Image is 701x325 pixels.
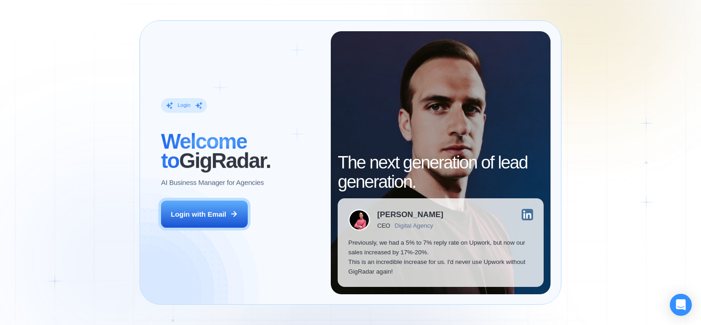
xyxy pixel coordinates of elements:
div: [PERSON_NAME] [377,211,443,219]
button: Login with Email [161,201,248,228]
div: Open Intercom Messenger [670,294,692,316]
div: Login [178,102,190,109]
span: Welcome to [161,130,247,173]
div: Login with Email [171,209,226,219]
div: Digital Agency [395,222,433,229]
div: CEO [377,222,390,229]
p: Previously, we had a 5% to 7% reply rate on Upwork, but now our sales increased by 17%-20%. This ... [348,238,533,276]
h2: ‍ GigRadar. [161,132,320,171]
p: AI Business Manager for Agencies [161,178,264,187]
h2: The next generation of lead generation. [338,153,543,191]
